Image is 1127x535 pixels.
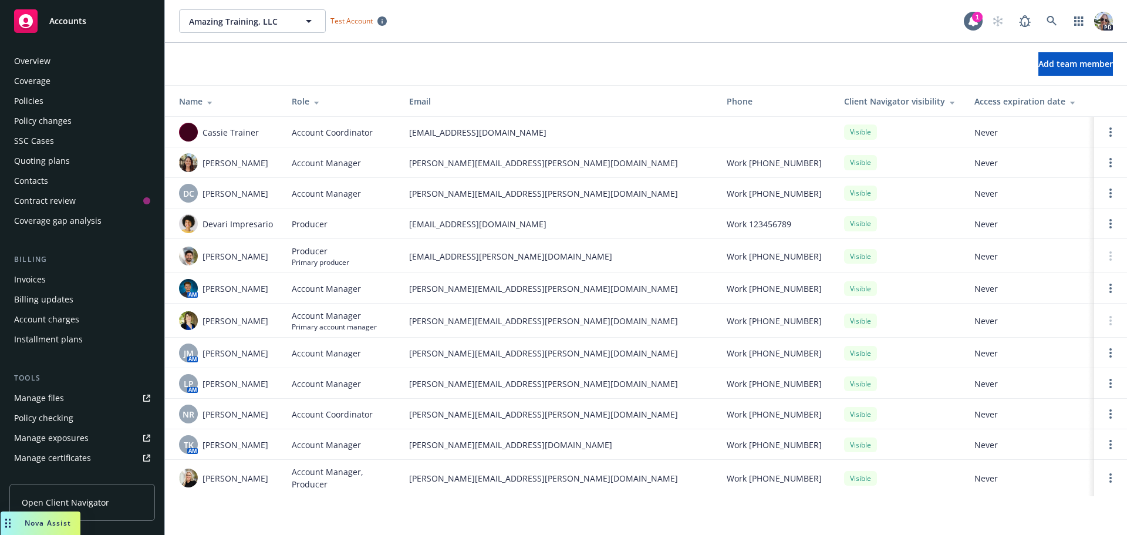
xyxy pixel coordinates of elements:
[844,216,877,231] div: Visible
[9,254,155,265] div: Billing
[1104,217,1118,231] a: Open options
[14,469,73,487] div: Manage claims
[844,438,877,452] div: Visible
[974,250,1085,263] span: Never
[292,282,361,295] span: Account Manager
[844,376,877,391] div: Visible
[292,245,349,257] span: Producer
[9,132,155,150] a: SSC Cases
[409,315,708,327] span: [PERSON_NAME][EMAIL_ADDRESS][PERSON_NAME][DOMAIN_NAME]
[292,95,390,107] div: Role
[844,125,877,139] div: Visible
[844,281,877,296] div: Visible
[292,466,390,490] span: Account Manager, Producer
[409,472,708,484] span: [PERSON_NAME][EMAIL_ADDRESS][PERSON_NAME][DOMAIN_NAME]
[184,378,194,390] span: LP
[974,378,1085,390] span: Never
[974,408,1085,420] span: Never
[49,16,86,26] span: Accounts
[203,126,259,139] span: Cassie Trainer
[844,249,877,264] div: Visible
[292,126,373,139] span: Account Coordinator
[203,408,268,420] span: [PERSON_NAME]
[14,449,91,467] div: Manage certificates
[1104,346,1118,360] a: Open options
[179,95,273,107] div: Name
[727,439,822,451] span: Work [PHONE_NUMBER]
[727,157,822,169] span: Work [PHONE_NUMBER]
[974,472,1085,484] span: Never
[292,378,361,390] span: Account Manager
[727,95,825,107] div: Phone
[974,95,1085,107] div: Access expiration date
[9,5,155,38] a: Accounts
[974,315,1085,327] span: Never
[9,152,155,170] a: Quoting plans
[292,157,361,169] span: Account Manager
[203,378,268,390] span: [PERSON_NAME]
[203,282,268,295] span: [PERSON_NAME]
[179,9,326,33] button: Amazing Training, LLC
[14,92,43,110] div: Policies
[203,187,268,200] span: [PERSON_NAME]
[9,389,155,408] a: Manage files
[974,347,1085,359] span: Never
[189,15,291,28] span: Amazing Training, LLC
[974,218,1085,230] span: Never
[409,95,708,107] div: Email
[1104,186,1118,200] a: Open options
[409,157,708,169] span: [PERSON_NAME][EMAIL_ADDRESS][PERSON_NAME][DOMAIN_NAME]
[9,429,155,447] a: Manage exposures
[972,12,983,22] div: 1
[179,311,198,330] img: photo
[14,171,48,190] div: Contacts
[974,126,1085,139] span: Never
[727,218,791,230] span: Work 123456789
[9,270,155,289] a: Invoices
[409,187,708,200] span: [PERSON_NAME][EMAIL_ADDRESS][PERSON_NAME][DOMAIN_NAME]
[14,290,73,309] div: Billing updates
[9,310,155,329] a: Account charges
[14,310,79,329] div: Account charges
[292,322,377,332] span: Primary account manager
[974,157,1085,169] span: Never
[9,72,155,90] a: Coverage
[203,315,268,327] span: [PERSON_NAME]
[1104,125,1118,139] a: Open options
[292,218,328,230] span: Producer
[203,439,268,451] span: [PERSON_NAME]
[292,408,373,420] span: Account Coordinator
[1104,376,1118,391] a: Open options
[179,153,198,172] img: photo
[727,250,822,263] span: Work [PHONE_NUMBER]
[974,439,1085,451] span: Never
[14,389,64,408] div: Manage files
[727,282,822,295] span: Work [PHONE_NUMBER]
[14,429,89,447] div: Manage exposures
[1038,58,1113,69] span: Add team member
[1094,12,1113,31] img: photo
[986,9,1010,33] a: Start snowing
[14,112,72,130] div: Policy changes
[1013,9,1037,33] a: Report a Bug
[14,409,73,428] div: Policy checking
[1,512,15,535] div: Drag to move
[203,250,268,263] span: [PERSON_NAME]
[409,250,708,263] span: [EMAIL_ADDRESS][PERSON_NAME][DOMAIN_NAME]
[330,16,373,26] span: Test Account
[9,330,155,349] a: Installment plans
[727,378,822,390] span: Work [PHONE_NUMBER]
[727,472,822,484] span: Work [PHONE_NUMBER]
[14,72,50,90] div: Coverage
[326,15,392,27] span: Test Account
[179,214,198,233] img: photo
[844,95,956,107] div: Client Navigator visibility
[844,471,877,486] div: Visible
[14,132,54,150] div: SSC Cases
[203,347,268,359] span: [PERSON_NAME]
[727,347,822,359] span: Work [PHONE_NUMBER]
[9,171,155,190] a: Contacts
[409,347,708,359] span: [PERSON_NAME][EMAIL_ADDRESS][PERSON_NAME][DOMAIN_NAME]
[179,469,198,487] img: photo
[1104,156,1118,170] a: Open options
